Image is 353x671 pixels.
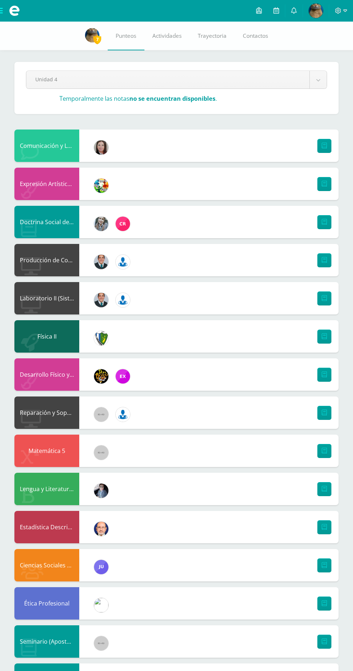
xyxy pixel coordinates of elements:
span: Punteos [116,32,136,40]
img: 6b7a2a75a6c7e6282b1a1fdce061224c.png [94,522,108,536]
span: 7 [93,35,101,44]
div: Seminario (Apostolado Juvenil Salesiano -AJS) [14,625,79,658]
img: d7d6d148f6dec277cbaab50fee73caa7.png [94,331,108,345]
img: 8af0450cf43d44e38c4a1497329761f3.png [94,140,108,155]
div: Doctrina Social de la Iglesia [14,206,79,238]
div: Física II [14,320,79,353]
span: Actividades [152,32,182,40]
img: 702136d6d401d1cd4ce1c6f6778c2e49.png [94,484,108,498]
div: Comunicación y Lenguaje L3 Inglés [14,130,79,162]
h3: Temporalmente las notas . [59,95,217,103]
img: 2306758994b507d40baaa54be1d4aa7e.png [94,293,108,307]
strong: no se encuentran disponibles [129,95,215,103]
img: 21dcd0747afb1b787494880446b9b401.png [94,369,108,384]
div: Estadística Descriptiva [14,511,79,543]
img: d021f846efcdf1acaeb3dfcc033fb9c5.png [85,28,99,42]
img: cba4c69ace659ae4cf02a5761d9a2473.png [94,217,108,231]
img: ce84f7dabd80ed5f5aa83b4480291ac6.png [116,369,130,384]
div: Expresión Artística II [14,168,79,200]
img: 60x60 [94,636,108,650]
div: Reparación y Soporte Técnico CISCO [14,396,79,429]
span: Trayectoria [198,32,227,40]
a: Contactos [235,22,276,50]
div: Desarrollo Físico y Artístico (Extracurricular) [14,358,79,391]
div: Ética Profesional [14,587,79,620]
div: Ciencias Sociales y Formación Ciudadana 5 [14,549,79,581]
img: 0261123e46d54018888246571527a9cf.png [94,560,108,574]
img: 866c3f3dc5f3efb798120d7ad13644d9.png [116,217,130,231]
img: 6ed6846fa57649245178fca9fc9a58dd.png [116,407,130,422]
div: Producción de Contenidos Digitales [14,244,79,276]
a: Punteos [108,22,144,50]
img: 6dfd641176813817be49ede9ad67d1c4.png [94,598,108,612]
img: d021f846efcdf1acaeb3dfcc033fb9c5.png [309,4,323,18]
a: Trayectoria [190,22,235,50]
div: Laboratorio II (Sistema Operativo Macintoch) [14,282,79,314]
img: 6ed6846fa57649245178fca9fc9a58dd.png [116,293,130,307]
img: 159e24a6ecedfdf8f489544946a573f0.png [94,178,108,193]
a: Actividades [144,22,190,50]
span: Contactos [243,32,268,40]
a: Unidad 4 [26,71,327,89]
span: Unidad 4 [35,71,300,88]
div: Lengua y Literatura 5 [14,473,79,505]
img: 6ed6846fa57649245178fca9fc9a58dd.png [116,255,130,269]
div: Matemática 5 [14,435,79,467]
img: 2306758994b507d40baaa54be1d4aa7e.png [94,255,108,269]
img: 60x60 [94,445,108,460]
img: 60x60 [94,407,108,422]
